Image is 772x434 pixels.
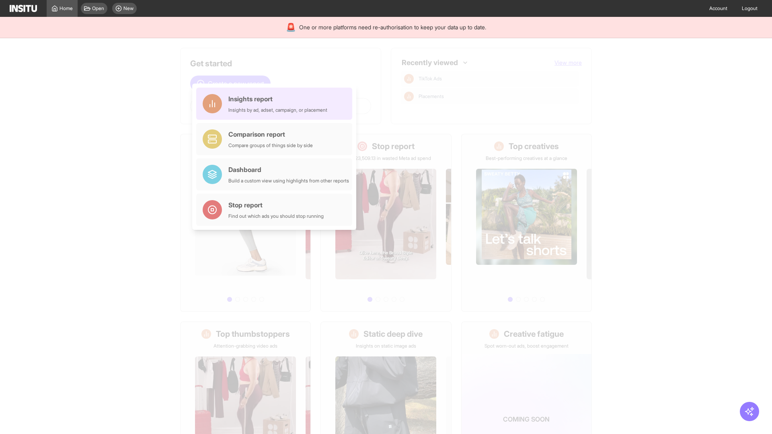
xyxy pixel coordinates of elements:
[228,142,313,149] div: Compare groups of things side by side
[228,165,349,174] div: Dashboard
[123,5,133,12] span: New
[228,200,324,210] div: Stop report
[286,22,296,33] div: 🚨
[228,178,349,184] div: Build a custom view using highlights from other reports
[228,213,324,219] div: Find out which ads you should stop running
[10,5,37,12] img: Logo
[92,5,104,12] span: Open
[228,129,313,139] div: Comparison report
[228,107,327,113] div: Insights by ad, adset, campaign, or placement
[60,5,73,12] span: Home
[299,23,486,31] span: One or more platforms need re-authorisation to keep your data up to date.
[228,94,327,104] div: Insights report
